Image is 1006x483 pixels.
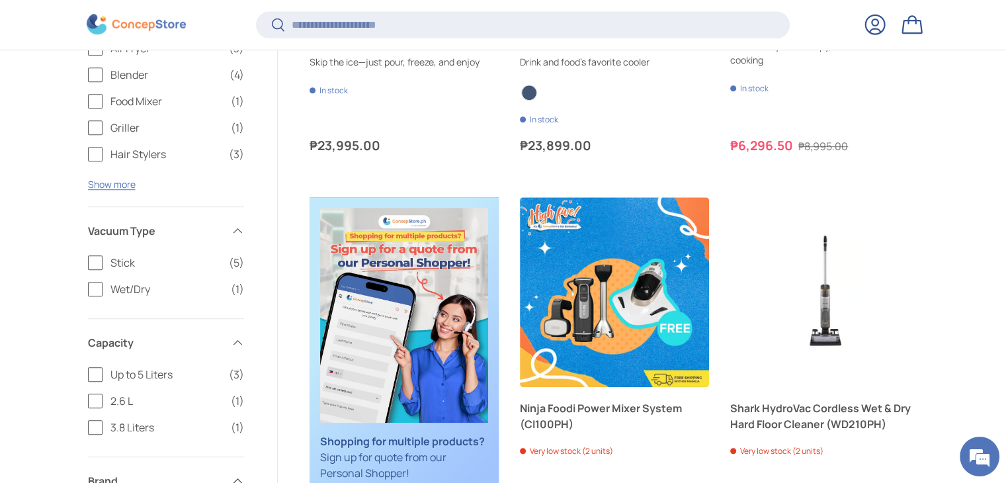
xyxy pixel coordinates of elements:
[110,93,223,109] span: Food Mixer
[217,7,249,38] div: Minimize live chat window
[231,281,244,297] span: (1)
[231,393,244,409] span: (1)
[88,335,223,351] span: Capacity
[110,281,223,297] span: Wet/Dry
[88,178,136,191] button: Show more
[229,146,244,162] span: (3)
[194,380,240,398] em: Submit
[229,255,244,271] span: (5)
[520,21,709,52] a: Ninja FrostVault™ 45qt Wheeled Cooler
[231,93,244,109] span: (1)
[88,319,244,367] summary: Capacity
[69,74,222,91] div: Leave a message
[231,120,244,136] span: (1)
[730,400,919,432] a: Shark HydroVac Cordless Wet & Dry Hard Floor Cleaner (WD210PH)
[229,367,244,382] span: (3)
[230,67,244,83] span: (4)
[87,15,186,35] img: ConcepStore
[110,367,221,382] span: Up to 5 Liters
[28,153,231,286] span: We are offline. Please leave us a message.
[520,400,709,432] a: Ninja Foodi Power Mixer System (CI100PH)
[730,197,919,386] a: Shark HydroVac Cordless Wet & Dry Hard Floor Cleaner (WD210PH)
[110,255,221,271] span: Stick
[88,223,223,239] span: Vacuum Type
[110,419,223,435] span: 3.8 Liters
[110,67,222,83] span: Blender
[231,419,244,435] span: (1)
[110,393,223,409] span: 2.6 L
[110,146,221,162] span: Hair Stylers
[310,21,499,52] a: Ninja SLUSHi Professional Frozen Drink Maker
[320,434,485,449] strong: Shopping for multiple products?
[7,333,252,380] textarea: Type your message and click 'Submit'
[88,207,244,255] summary: Vacuum Type
[520,197,709,386] a: Ninja Foodi Power Mixer System (CI100PH)
[320,433,488,481] p: Sign up for quote from our Personal Shopper!
[110,120,223,136] span: Griller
